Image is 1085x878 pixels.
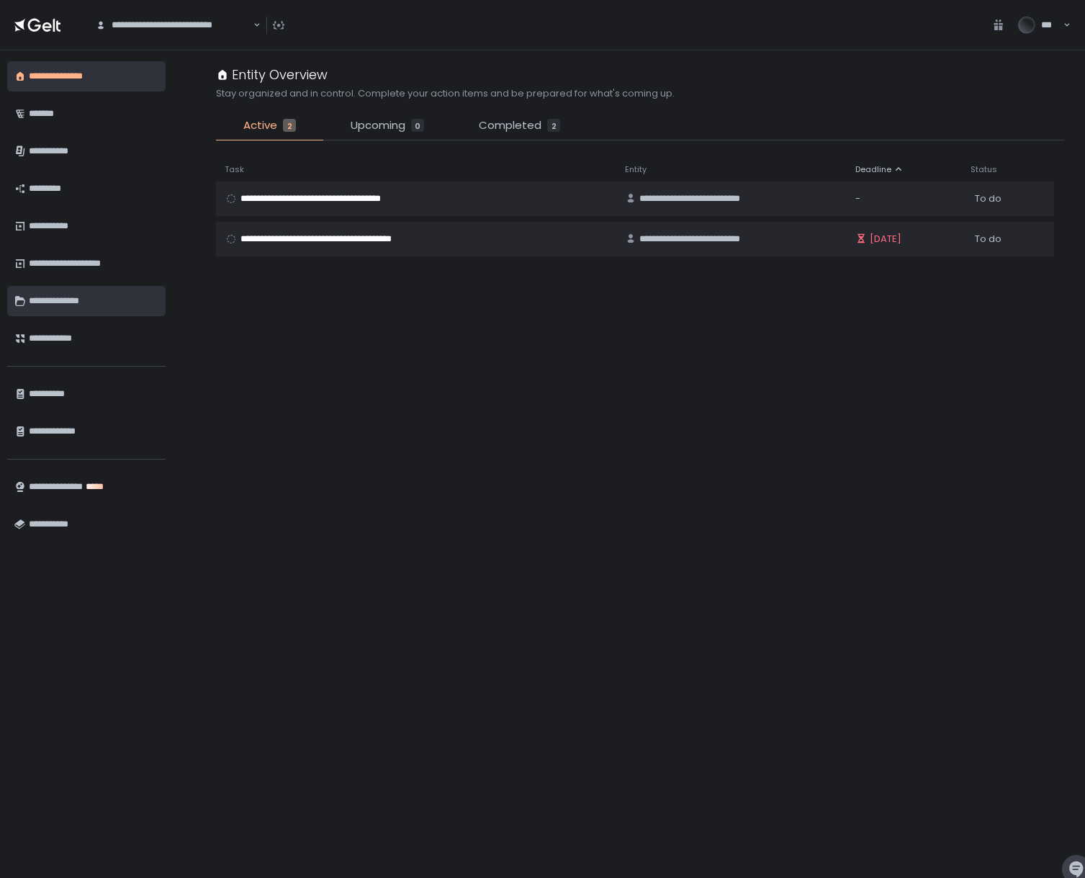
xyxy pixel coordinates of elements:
[351,117,405,134] span: Upcoming
[216,87,675,100] h2: Stay organized and in control. Complete your action items and be prepared for what's coming up.
[975,192,1001,205] span: To do
[411,119,424,132] div: 0
[975,233,1001,246] span: To do
[625,164,647,175] span: Entity
[86,10,261,40] div: Search for option
[283,119,296,132] div: 2
[216,65,328,84] div: Entity Overview
[855,164,891,175] span: Deadline
[479,117,541,134] span: Completed
[547,119,560,132] div: 2
[243,117,277,134] span: Active
[971,164,997,175] span: Status
[225,164,244,175] span: Task
[870,233,901,246] span: [DATE]
[251,18,252,32] input: Search for option
[855,192,860,205] span: -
